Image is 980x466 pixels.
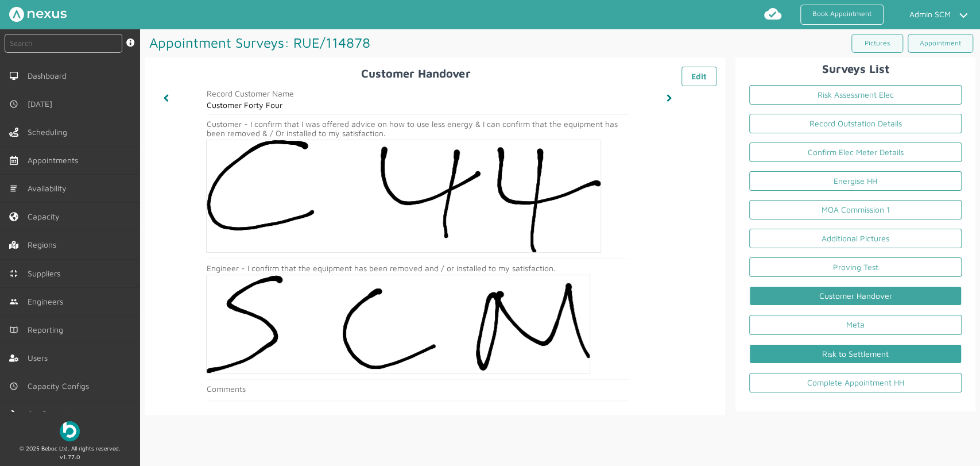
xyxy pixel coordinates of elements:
[5,34,122,53] input: Search by: Ref, PostCode, MPAN, MPRN, Account, Customer
[9,325,18,334] img: md-book.svg
[207,89,629,98] h2: Record Customer Name
[749,114,962,133] a: Record Outstation Details
[851,34,903,53] a: Pictures
[60,421,80,441] img: Beboc Logo
[207,101,629,110] h2: Customer Forty Four
[207,384,629,394] h2: Comments
[9,128,18,137] img: scheduling-left-menu.svg
[749,373,962,392] a: Complete Appointment HH
[9,156,18,165] img: appointments-left-menu.svg
[9,353,18,363] img: user-left-menu.svg
[749,200,962,219] a: MOA Commission 1
[749,229,962,248] a: Additional Pictures
[9,212,18,221] img: capacity-left-menu.svg
[207,264,629,273] h2: Engineer - I confirm that the equipment has been removed and / or installed to my satisfaction.
[749,85,962,105] a: Risk Assessment Elec
[28,297,68,306] span: Engineers
[9,297,18,306] img: md-people.svg
[764,5,782,23] img: md-cloud-done.svg
[681,67,716,86] a: Edit
[9,71,18,80] img: md-desktop.svg
[9,410,18,419] img: md-build.svg
[28,71,71,80] span: Dashboard
[9,269,18,278] img: md-contract.svg
[9,99,18,109] img: md-time.svg
[800,5,884,25] a: Book Appointment
[9,240,18,249] img: regions.left-menu.svg
[207,120,629,138] h2: Customer - I confirm that I was offered advice on how to use less energy & I can confirm that the...
[749,257,962,277] a: Proving Test
[207,275,590,373] img: customer_handover_engineer_signature.png
[28,212,64,221] span: Capacity
[9,184,18,193] img: md-list.svg
[9,382,18,391] img: md-time.svg
[28,325,68,334] span: Reporting
[207,140,601,252] img: customer_handover_customer_signature.png
[9,7,67,22] img: Nexus
[749,143,962,162] a: Confirm Elec Meter Details
[908,34,973,53] a: Appointment
[28,410,85,419] span: Configurations
[28,99,57,109] span: [DATE]
[740,62,971,75] h2: Surveys List
[749,344,962,364] a: Risk to Settlement
[749,315,962,334] a: Meta
[28,353,52,363] span: Users
[28,184,71,193] span: Availability
[28,128,72,137] span: Scheduling
[28,269,65,278] span: Suppliers
[28,156,83,165] span: Appointments
[145,29,560,56] h1: Appointment Surveys: RUE/114878 ️️️
[28,240,61,249] span: Regions
[154,67,716,80] h2: Customer Handover ️️️
[28,382,94,391] span: Capacity Configs
[749,286,962,306] a: Customer Handover
[749,171,962,191] a: Energise HH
